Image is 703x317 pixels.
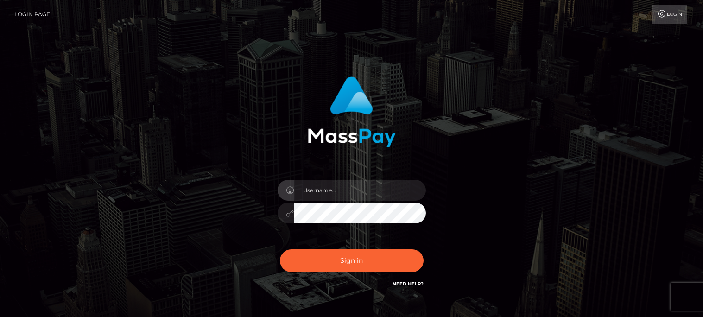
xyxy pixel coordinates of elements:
[308,76,396,147] img: MassPay Login
[652,5,687,24] a: Login
[294,180,426,201] input: Username...
[280,249,424,272] button: Sign in
[393,281,424,287] a: Need Help?
[14,5,50,24] a: Login Page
